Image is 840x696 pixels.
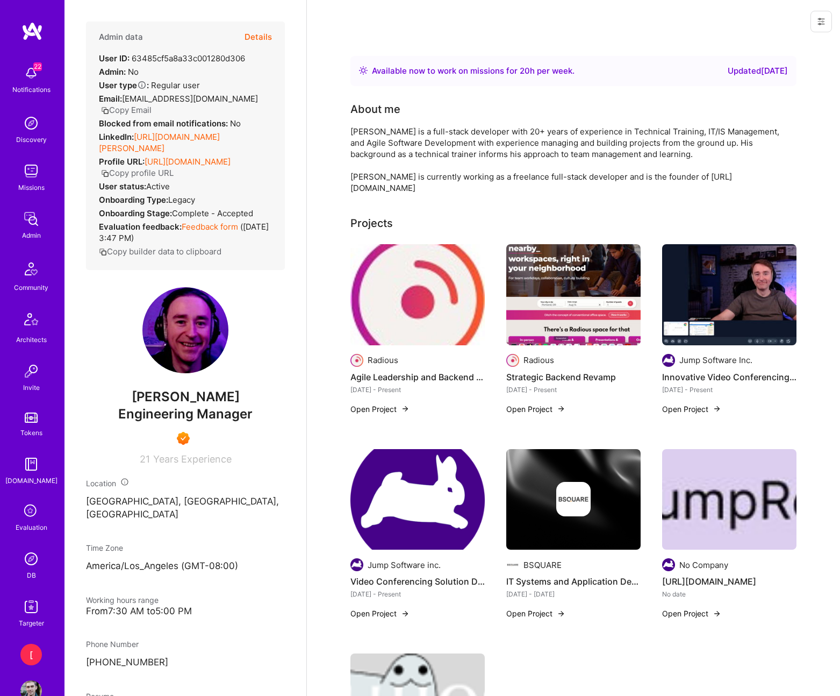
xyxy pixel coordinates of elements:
button: Details [245,22,272,53]
img: bell [20,62,42,84]
button: Copy Email [101,104,152,116]
div: No date [662,588,796,600]
img: Company logo [506,354,519,367]
strong: User ID: [99,53,130,63]
span: Active [146,181,170,191]
i: icon Copy [101,169,109,177]
div: DB [27,570,36,581]
button: Open Project [662,403,721,415]
span: Engineering Manager [118,406,253,422]
span: Years Experience [153,453,232,465]
div: Regular user [99,80,200,91]
h4: Strategic Backend Revamp [506,370,641,384]
span: 21 [140,453,150,465]
div: [DOMAIN_NAME] [5,475,58,486]
span: Phone Number [86,640,139,649]
h4: Admin data [99,32,143,42]
img: Https://www.jumproom.io [662,449,796,550]
button: Open Project [350,403,410,415]
img: Company logo [662,354,675,367]
img: Company logo [350,354,363,367]
div: Missions [18,182,45,193]
i: Help [137,80,147,90]
button: Open Project [662,608,721,619]
p: America/Los_Angeles (GMT-08:00 ) [86,560,285,573]
span: Time Zone [86,543,123,552]
span: legacy [168,195,195,205]
div: Notifications [12,84,51,95]
img: Agile Leadership and Backend Revamp [350,244,485,345]
img: Community [18,256,44,282]
a: [URL][DOMAIN_NAME] [145,157,231,167]
div: [ [20,644,42,665]
img: Company logo [556,482,591,516]
h4: Video Conferencing Solution Development [350,574,485,588]
p: [PHONE_NUMBER] [86,656,285,669]
img: logo [21,22,43,41]
img: arrow-right [557,609,565,618]
div: [DATE] - Present [662,384,796,395]
div: Radious [523,354,554,366]
span: [PERSON_NAME] [86,389,285,405]
div: Updated [DATE] [728,65,788,77]
span: Complete - Accepted [172,208,253,218]
p: [GEOGRAPHIC_DATA], [GEOGRAPHIC_DATA], [GEOGRAPHIC_DATA] [86,495,285,521]
img: cover [506,449,641,550]
h4: Innovative Video Conferencing Solution [662,370,796,384]
img: Video Conferencing Solution Development [350,449,485,550]
div: Projects [350,215,393,231]
div: Targeter [19,617,44,629]
a: [URL][DOMAIN_NAME][PERSON_NAME] [99,132,220,153]
strong: Evaluation feedback: [99,222,182,232]
div: [DATE] - [DATE] [506,588,641,600]
button: Open Project [506,403,565,415]
span: 22 [33,62,42,71]
img: User Avatar [142,287,228,373]
img: guide book [20,453,42,475]
div: Discovery [16,134,47,145]
div: No [99,66,139,77]
button: Open Project [506,608,565,619]
img: Invite [20,360,42,382]
strong: LinkedIn: [99,132,134,142]
img: Innovative Video Conferencing Solution [662,244,796,345]
img: Company logo [662,558,675,571]
i: icon Copy [99,248,107,256]
div: Jump Software inc. [368,559,441,571]
div: Tokens [20,427,42,438]
img: Exceptional A.Teamer [177,432,190,445]
img: arrow-right [713,609,721,618]
div: [PERSON_NAME] is a full-stack developer with 20+ years of experience in Technical Training, IT/IS... [350,126,780,194]
div: Architects [16,334,47,345]
h4: [URL][DOMAIN_NAME] [662,574,796,588]
img: arrow-right [401,404,410,413]
img: Company logo [350,558,363,571]
h4: IT Systems and Application Development [506,574,641,588]
strong: Email: [99,94,122,104]
img: Admin Search [20,548,42,570]
div: Community [14,282,48,293]
div: About me [350,101,400,117]
img: Strategic Backend Revamp [506,244,641,345]
strong: Onboarding Stage: [99,208,172,218]
span: [EMAIL_ADDRESS][DOMAIN_NAME] [122,94,258,104]
img: arrow-right [401,609,410,618]
img: Availability [359,66,368,75]
div: Invite [23,382,40,393]
div: Evaluation [16,522,47,533]
img: arrow-right [713,404,721,413]
a: Feedback form [182,222,238,232]
img: Skill Targeter [20,596,42,617]
div: No [99,118,241,129]
div: ( [DATE] 3:47 PM ) [99,221,272,244]
div: 63485cf5a8a33c001280d306 [99,53,245,64]
img: Architects [18,308,44,334]
strong: Onboarding Type: [99,195,168,205]
div: Radious [368,354,398,366]
i: icon SelectionTeam [21,501,41,522]
strong: Blocked from email notifications: [99,118,230,129]
div: Jump Software Inc. [679,354,752,366]
button: Copy builder data to clipboard [99,246,221,257]
button: Copy profile URL [101,167,174,179]
a: [ [18,644,45,665]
